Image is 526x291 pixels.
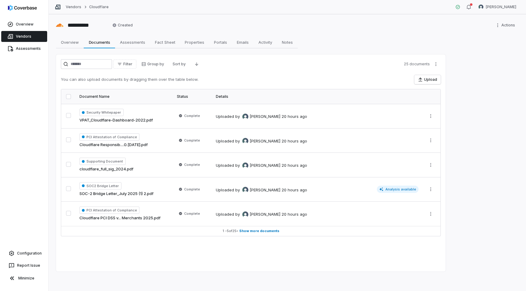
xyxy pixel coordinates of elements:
[79,166,133,172] a: cloudflare_full_sig_2024.pdf
[169,60,189,69] button: Sort by
[282,138,307,144] div: 20 hours ago
[2,272,46,284] button: Minimize
[184,138,200,143] span: Complete
[475,2,520,12] button: Sayantan Bhattacherjee avatar[PERSON_NAME]
[493,21,519,30] button: More actions
[182,38,207,46] span: Properties
[242,163,248,169] img: Sayantan Bhattacherjee avatar
[431,60,441,69] button: More actions
[235,163,280,169] div: by
[234,38,251,46] span: Emails
[153,38,178,46] span: Fact Sheet
[79,158,126,165] span: Supporting Document
[17,263,40,268] span: Report Issue
[117,38,148,46] span: Assessments
[138,60,168,69] button: Group by
[61,226,440,236] button: 1 -5of25• Show more documents
[1,19,47,30] a: Overview
[1,43,47,54] a: Assessments
[2,248,46,259] a: Configuration
[58,38,81,46] span: Overview
[479,5,483,9] img: Sayantan Bhattacherjee avatar
[177,94,209,99] div: Status
[426,136,436,145] button: More actions
[112,23,133,28] span: Created
[282,187,307,193] div: 20 hours ago
[79,142,148,148] a: Cloudflare Responsib....0.[DATE].pdf
[184,211,200,216] span: Complete
[250,138,280,144] span: [PERSON_NAME]
[61,77,198,83] p: You can also upload documents by dragging them over the table below.
[279,38,295,46] span: Notes
[426,209,436,218] button: More actions
[426,185,436,194] button: More actions
[123,62,132,67] span: Filter
[250,163,280,169] span: [PERSON_NAME]
[256,38,275,46] span: Activity
[250,211,280,217] span: [PERSON_NAME]
[79,215,160,221] a: Cloudflare PCI DSS v... Merchants 2025.pdf
[8,5,37,11] img: logo-D7KZi-bG.svg
[282,211,307,217] div: 20 hours ago
[216,211,307,217] div: Uploaded
[1,31,47,42] a: Vendors
[184,187,200,192] span: Complete
[18,276,34,281] span: Minimize
[242,187,248,193] img: Sayantan Bhattacherjee avatar
[235,138,280,144] div: by
[66,5,81,9] a: Vendors
[282,163,307,169] div: 20 hours ago
[216,138,307,144] div: Uploaded
[79,109,124,116] span: Security Whitepaper
[242,138,248,144] img: Sayantan Bhattacherjee avatar
[79,94,170,99] div: Document Name
[17,251,42,256] span: Configuration
[235,114,280,120] div: by
[426,111,436,121] button: More actions
[16,22,33,27] span: Overview
[414,75,441,84] button: Upload
[242,114,248,120] img: Sayantan Bhattacherjee avatar
[216,163,307,169] div: Uploaded
[79,133,139,141] span: PCI Attestation of Compliance
[282,114,307,120] div: 20 hours ago
[216,94,419,99] div: Details
[239,229,279,233] span: Show more documents
[86,38,113,46] span: Documents
[235,187,280,193] div: by
[377,186,419,193] span: Analysis available
[184,162,200,167] span: Complete
[242,211,248,217] img: Sayantan Bhattacherjee avatar
[89,5,108,9] a: Cloudflare
[16,34,31,39] span: Vendors
[79,182,121,190] span: SOC2 Bridge Letter
[486,5,516,9] span: [PERSON_NAME]
[250,114,280,120] span: [PERSON_NAME]
[2,260,46,271] button: Report Issue
[235,211,280,217] div: by
[191,60,203,69] button: Descending
[16,46,41,51] span: Assessments
[184,113,200,118] span: Complete
[79,117,153,123] a: VPAT_Cloudflare-Dashboard-2022.pdf
[113,60,136,69] button: Filter
[79,191,153,197] a: SOC-2 Bridge Letter_July 2025 (1) 2.pdf
[194,62,199,67] svg: Descending
[216,114,307,120] div: Uploaded
[216,187,307,193] div: Uploaded
[404,62,430,67] span: 25 documents
[250,187,280,193] span: [PERSON_NAME]
[426,160,436,169] button: More actions
[212,38,230,46] span: Portals
[79,207,139,214] span: PCI Attestation of Compliance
